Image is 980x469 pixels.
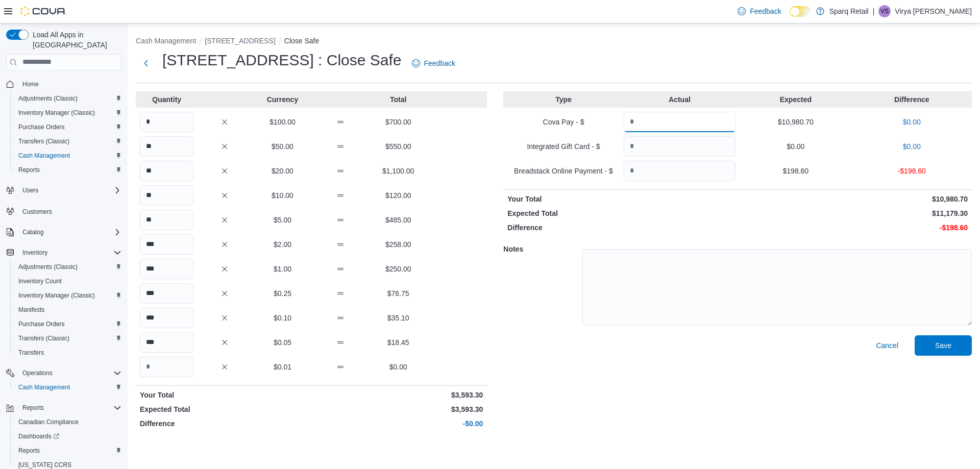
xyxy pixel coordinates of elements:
[10,345,126,360] button: Transfers
[10,380,126,394] button: Cash Management
[14,332,73,344] a: Transfers (Classic)
[372,166,425,176] p: $1,100.00
[18,334,69,342] span: Transfers (Classic)
[10,120,126,134] button: Purchase Orders
[18,383,70,391] span: Cash Management
[18,402,121,414] span: Reports
[372,94,425,105] p: Total
[20,6,66,16] img: Cova
[140,185,193,206] input: Quantity
[18,78,43,90] a: Home
[22,208,52,216] span: Customers
[829,5,869,17] p: Sparq Retail
[372,288,425,299] p: $76.75
[14,92,121,105] span: Adjustments (Classic)
[507,141,619,152] p: Integrated Gift Card - $
[18,432,59,440] span: Dashboards
[2,77,126,91] button: Home
[18,205,121,217] span: Customers
[10,303,126,317] button: Manifests
[140,418,309,429] p: Difference
[14,445,44,457] a: Reports
[873,5,875,17] p: |
[140,161,193,181] input: Quantity
[872,335,902,356] button: Cancel
[22,404,44,412] span: Reports
[14,261,121,273] span: Adjustments (Classic)
[14,150,121,162] span: Cash Management
[256,117,309,127] p: $100.00
[14,318,121,330] span: Purchase Orders
[10,331,126,345] button: Transfers (Classic)
[256,313,309,323] p: $0.10
[14,150,74,162] a: Cash Management
[10,274,126,288] button: Inventory Count
[18,291,95,300] span: Inventory Manager (Classic)
[256,264,309,274] p: $1.00
[624,112,736,132] input: Quantity
[895,5,972,17] p: Virya [PERSON_NAME]
[136,53,156,73] button: Next
[408,53,459,73] a: Feedback
[740,166,851,176] p: $198.60
[750,6,781,16] span: Feedback
[140,136,193,157] input: Quantity
[313,418,483,429] p: -$0.00
[878,5,891,17] div: Virya Shields
[22,249,47,257] span: Inventory
[18,137,69,145] span: Transfers (Classic)
[140,283,193,304] input: Quantity
[14,304,48,316] a: Manifests
[372,313,425,323] p: $35.10
[313,404,483,414] p: $3,593.30
[372,337,425,348] p: $18.45
[140,308,193,328] input: Quantity
[18,263,78,271] span: Adjustments (Classic)
[18,461,71,469] span: [US_STATE] CCRS
[313,390,483,400] p: $3,593.30
[18,402,48,414] button: Reports
[733,1,785,21] a: Feedback
[856,141,968,152] p: $0.00
[10,91,126,106] button: Adjustments (Classic)
[10,163,126,177] button: Reports
[14,289,121,302] span: Inventory Manager (Classic)
[740,208,968,218] p: $11,179.30
[18,447,40,455] span: Reports
[18,123,65,131] span: Purchase Orders
[10,443,126,458] button: Reports
[740,141,851,152] p: $0.00
[14,275,121,287] span: Inventory Count
[140,259,193,279] input: Quantity
[507,166,619,176] p: Breadstack Online Payment - $
[14,289,99,302] a: Inventory Manager (Classic)
[624,161,736,181] input: Quantity
[140,112,193,132] input: Quantity
[136,37,196,45] button: Cash Management
[18,246,121,259] span: Inventory
[18,152,70,160] span: Cash Management
[18,367,121,379] span: Operations
[14,381,74,393] a: Cash Management
[14,381,121,393] span: Cash Management
[14,261,82,273] a: Adjustments (Classic)
[935,340,951,351] span: Save
[140,357,193,377] input: Quantity
[22,186,38,194] span: Users
[740,117,851,127] p: $10,980.70
[22,80,39,88] span: Home
[18,184,42,196] button: Users
[18,166,40,174] span: Reports
[372,117,425,127] p: $700.00
[2,245,126,260] button: Inventory
[503,239,580,259] h5: Notes
[10,415,126,429] button: Canadian Compliance
[507,94,619,105] p: Type
[29,30,121,50] span: Load All Apps in [GEOGRAPHIC_DATA]
[856,166,968,176] p: -$198.60
[14,347,48,359] a: Transfers
[256,215,309,225] p: $5.00
[10,429,126,443] a: Dashboards
[14,107,99,119] a: Inventory Manager (Classic)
